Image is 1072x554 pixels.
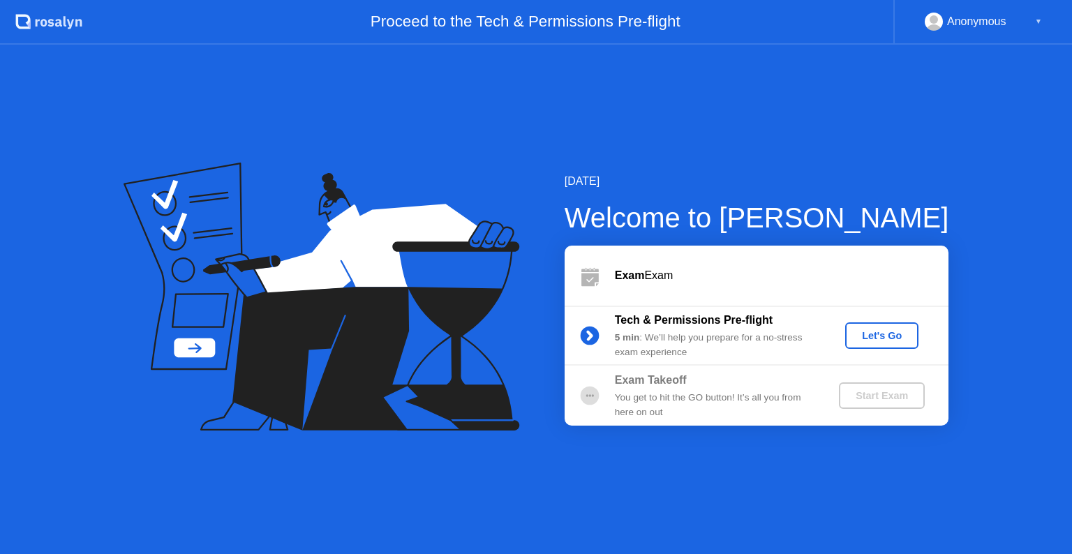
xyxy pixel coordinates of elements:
[565,173,949,190] div: [DATE]
[1035,13,1042,31] div: ▼
[615,267,948,284] div: Exam
[615,374,687,386] b: Exam Takeoff
[615,331,816,359] div: : We’ll help you prepare for a no-stress exam experience
[839,382,925,409] button: Start Exam
[851,330,913,341] div: Let's Go
[615,332,640,343] b: 5 min
[565,197,949,239] div: Welcome to [PERSON_NAME]
[615,314,773,326] b: Tech & Permissions Pre-flight
[947,13,1006,31] div: Anonymous
[845,322,918,349] button: Let's Go
[615,269,645,281] b: Exam
[615,391,816,419] div: You get to hit the GO button! It’s all you from here on out
[844,390,919,401] div: Start Exam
